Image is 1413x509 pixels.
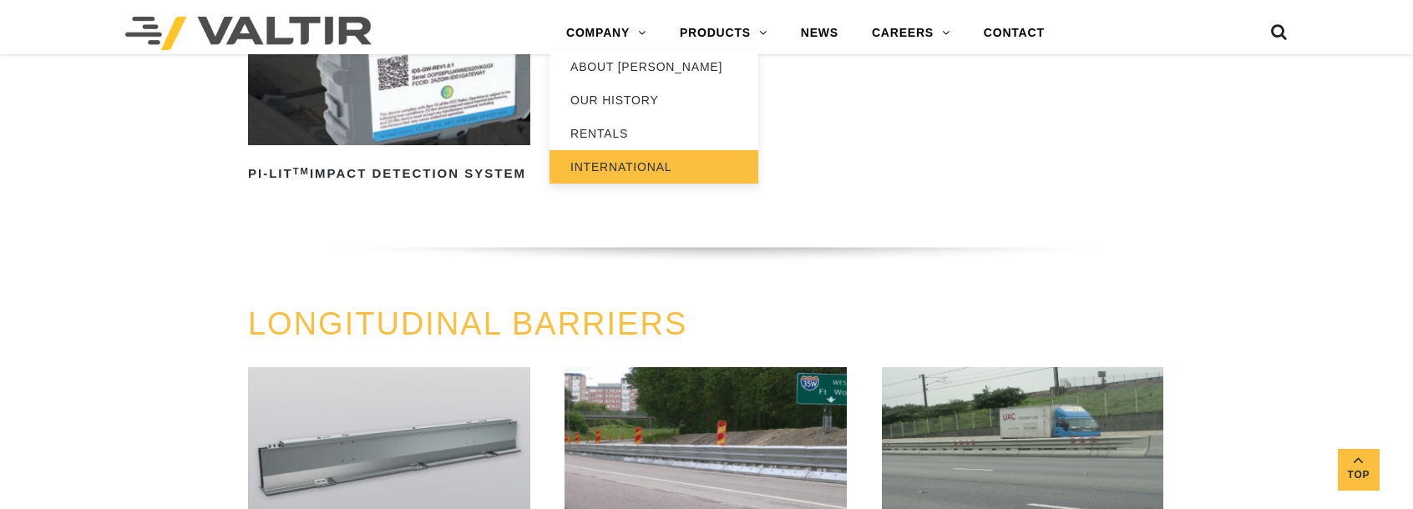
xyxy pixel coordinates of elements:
a: CAREERS [855,17,967,50]
a: LONGITUDINAL BARRIERS [248,306,687,341]
a: PRODUCTS [663,17,784,50]
h2: PI-LIT Impact Detection System [248,160,530,187]
a: Top [1338,449,1380,491]
a: RENTALS [549,117,758,150]
a: COMPANY [549,17,663,50]
a: OUR HISTORY [549,83,758,117]
a: INTERNATIONAL [549,150,758,184]
a: ABOUT [PERSON_NAME] [549,50,758,83]
a: CONTACT [967,17,1061,50]
img: Valtir [125,17,372,50]
span: Top [1338,466,1380,485]
sup: TM [293,166,310,176]
a: NEWS [784,17,855,50]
